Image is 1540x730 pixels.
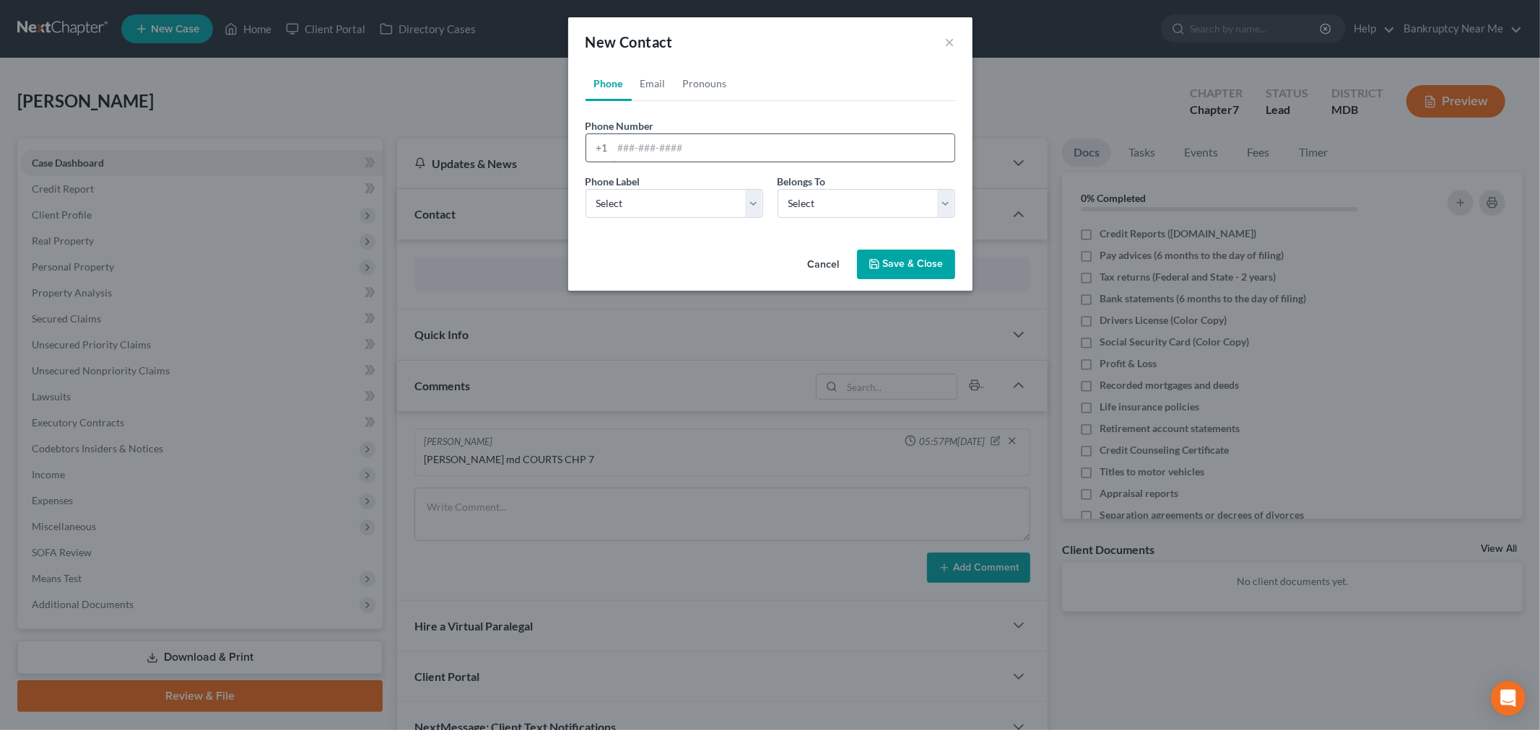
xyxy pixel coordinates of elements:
[586,120,654,132] span: Phone Number
[796,251,851,280] button: Cancel
[857,250,955,280] button: Save & Close
[674,66,736,101] a: Pronouns
[586,134,613,162] div: +1
[586,66,632,101] a: Phone
[586,175,640,188] span: Phone Label
[1491,681,1526,716] div: Open Intercom Messenger
[945,33,955,50] button: ×
[632,66,674,101] a: Email
[586,33,673,50] span: New Contact
[613,134,954,162] input: ###-###-####
[778,175,826,188] span: Belongs To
